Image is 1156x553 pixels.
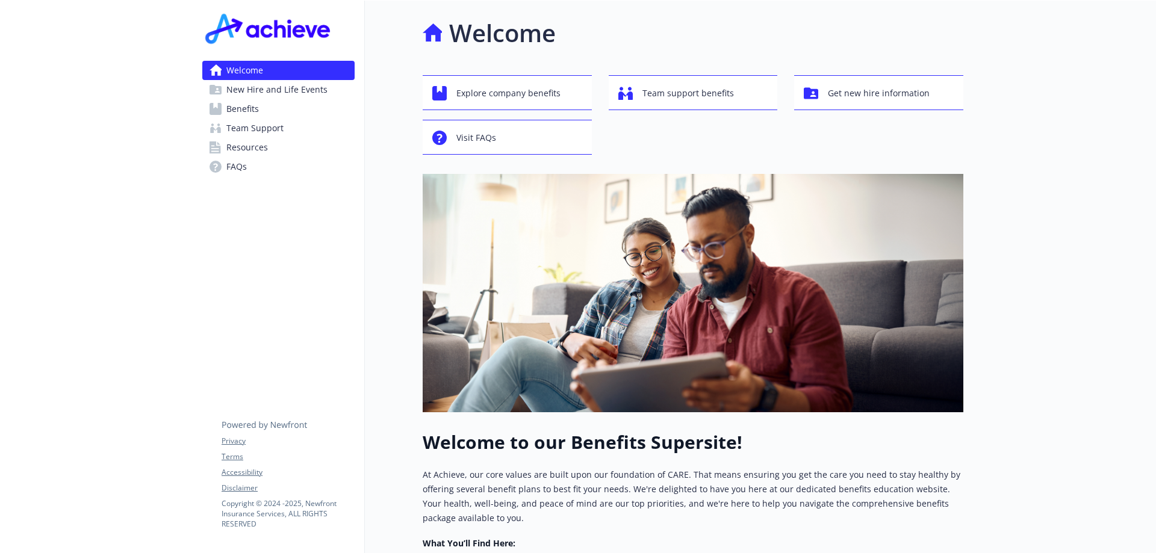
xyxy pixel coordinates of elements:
button: Explore company benefits [423,75,592,110]
span: Team Support [226,119,284,138]
a: Accessibility [222,467,354,478]
img: overview page banner [423,174,963,412]
span: Welcome [226,61,263,80]
button: Visit FAQs [423,120,592,155]
a: Privacy [222,436,354,446]
a: Resources [202,138,355,157]
button: Team support benefits [609,75,778,110]
span: New Hire and Life Events [226,80,328,99]
span: Team support benefits [642,82,734,105]
p: Copyright © 2024 - 2025 , Newfront Insurance Services, ALL RIGHTS RESERVED [222,498,354,529]
h1: Welcome to our Benefits Supersite! [423,431,963,453]
a: Team Support [202,119,355,138]
span: Resources [226,138,268,157]
span: Explore company benefits [456,82,561,105]
a: Terms [222,451,354,462]
a: New Hire and Life Events [202,80,355,99]
button: Get new hire information [794,75,963,110]
span: Benefits [226,99,259,119]
a: Benefits [202,99,355,119]
a: Welcome [202,61,355,80]
strong: What You’ll Find Here: [423,537,515,549]
span: Visit FAQs [456,126,496,149]
span: FAQs [226,157,247,176]
a: FAQs [202,157,355,176]
a: Disclaimer [222,483,354,493]
span: Get new hire information [828,82,930,105]
p: At Achieve, our core values are built upon our foundation of CARE. That means ensuring you get th... [423,468,963,525]
h1: Welcome [449,15,556,51]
